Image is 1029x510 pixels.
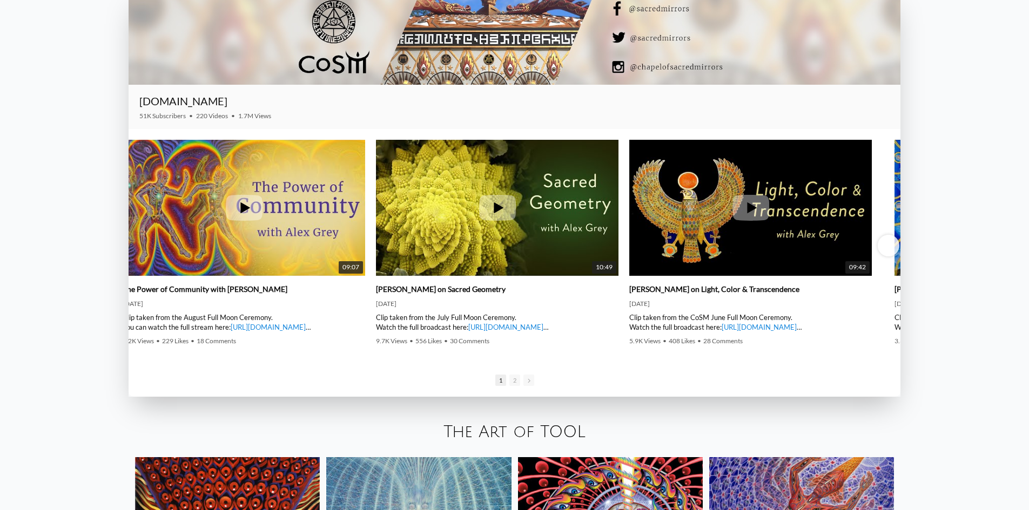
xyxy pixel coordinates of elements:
span: 09:07 [339,261,363,274]
span: 408 Likes [669,337,695,345]
a: Alex Grey on Light, Color & Transcendence 09:42 [629,140,872,276]
span: • [231,112,235,120]
img: Alex Grey on Light, Color & Transcendence [629,117,872,299]
span: 220 Videos [196,112,228,120]
span: 30 Comments [450,337,489,345]
span: 10:49 [592,261,616,274]
span: 09:42 [845,261,870,274]
a: [URL][DOMAIN_NAME] [468,323,543,331]
span: 556 Likes [415,337,442,345]
span: • [189,112,193,120]
span: • [409,337,413,345]
a: [PERSON_NAME] on Sacred Geometry [376,284,506,294]
span: 18 Comments [197,337,236,345]
span: • [191,337,194,345]
span: • [156,337,160,345]
span: • [663,337,667,345]
span: • [444,337,448,345]
span: Go to next slide [523,375,534,386]
div: [DATE] [123,300,365,308]
iframe: Subscribe to CoSM.TV on YouTube [827,99,890,112]
img: Alex Grey on Sacred Geometry [376,117,618,299]
div: Clip taken from the July Full Moon Ceremony. Watch the full broadcast here: | [PERSON_NAME] | ► W... [376,312,618,332]
div: [DATE] [376,300,618,308]
span: 4.2K Views [123,337,154,345]
a: The Power of Community with [PERSON_NAME] [123,284,287,294]
a: [URL][DOMAIN_NAME] [231,323,306,331]
span: • [697,337,701,345]
span: 28 Comments [703,337,743,345]
span: 3.3K Views [895,337,926,345]
span: 9.7K Views [376,337,407,345]
a: [DOMAIN_NAME] [139,94,227,107]
a: The Power of Community with Alex Grey 09:07 [123,140,365,276]
div: Clip taken from the August Full Moon Ceremony. You can watch the full stream here: | [PERSON_NAME... [123,312,365,332]
span: 5.9K Views [629,337,661,345]
span: Go to slide 1 [495,375,506,386]
div: Clip taken from the CoSM June Full Moon Ceremony. Watch the full broadcast here: | [PERSON_NAME] ... [629,312,872,332]
div: Next slide [878,235,899,256]
a: [URL][DOMAIN_NAME] [722,323,797,331]
span: Go to slide 2 [509,375,520,386]
span: 229 Likes [162,337,189,345]
a: The Art of TOOL [443,423,586,441]
div: [DATE] [629,300,872,308]
span: 1.7M Views [238,112,271,120]
span: 51K Subscribers [139,112,186,120]
a: Alex Grey on Sacred Geometry 10:49 [376,140,618,276]
a: [PERSON_NAME] on Light, Color & Transcendence [629,284,799,294]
